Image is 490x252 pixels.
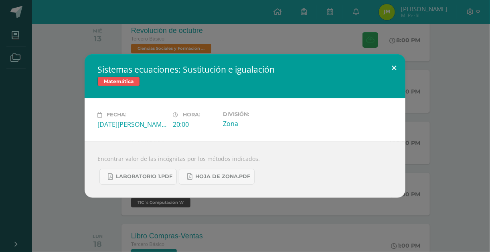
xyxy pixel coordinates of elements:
[179,169,255,185] a: Hoja de zona.pdf
[223,111,292,117] label: División:
[85,142,405,198] div: Encontrar valor de las incógnitas por los métodos indicados.
[223,119,292,128] div: Zona
[99,169,177,185] a: Laboratorio 1.pdf
[183,112,200,118] span: Hora:
[97,64,393,75] h2: Sistemas ecuaciones: Sustitución e igualación
[107,112,126,118] span: Fecha:
[116,173,172,180] span: Laboratorio 1.pdf
[173,120,217,129] div: 20:00
[97,120,166,129] div: [DATE][PERSON_NAME]
[195,173,250,180] span: Hoja de zona.pdf
[383,54,405,81] button: Close (Esc)
[97,77,140,86] span: Matemática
